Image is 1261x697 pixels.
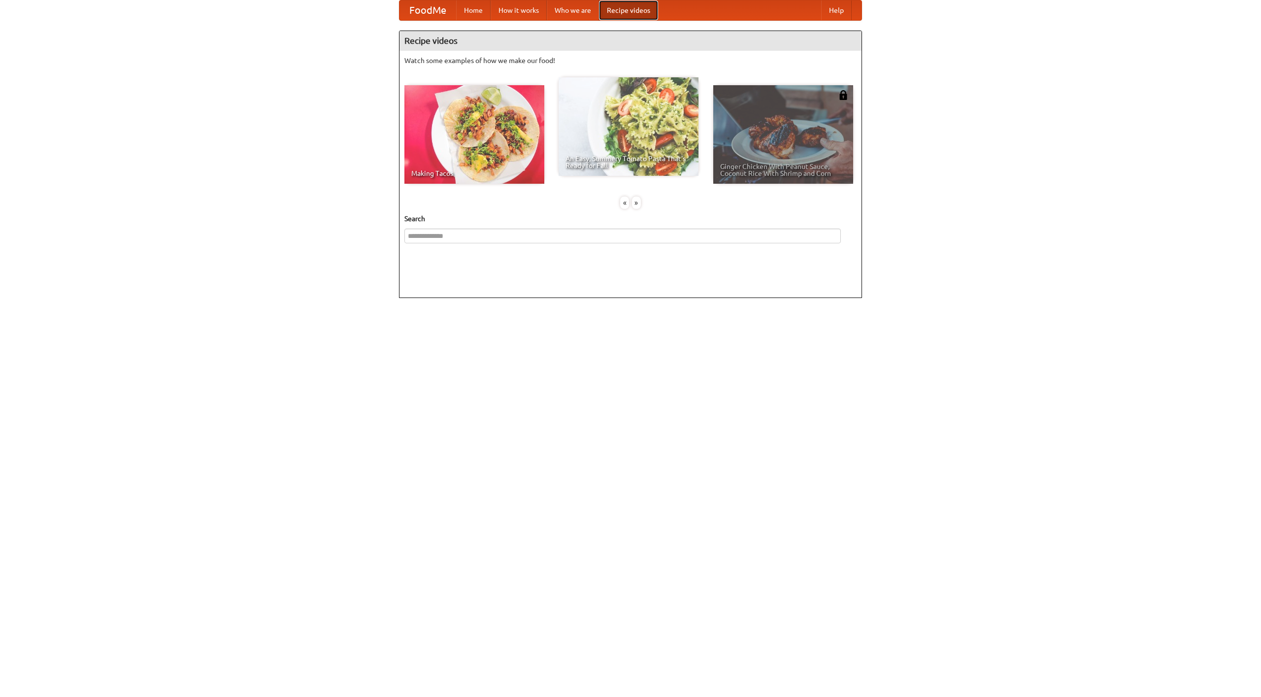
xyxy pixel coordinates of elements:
div: « [620,197,629,209]
h5: Search [404,214,857,224]
a: Home [456,0,491,20]
img: 483408.png [838,90,848,100]
a: An Easy, Summery Tomato Pasta That's Ready for Fall [559,77,698,176]
a: Who we are [547,0,599,20]
a: FoodMe [399,0,456,20]
a: Help [821,0,852,20]
a: Making Tacos [404,85,544,184]
p: Watch some examples of how we make our food! [404,56,857,66]
span: Making Tacos [411,170,537,177]
span: An Easy, Summery Tomato Pasta That's Ready for Fall [565,155,692,169]
h4: Recipe videos [399,31,862,51]
a: How it works [491,0,547,20]
div: » [632,197,641,209]
a: Recipe videos [599,0,658,20]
